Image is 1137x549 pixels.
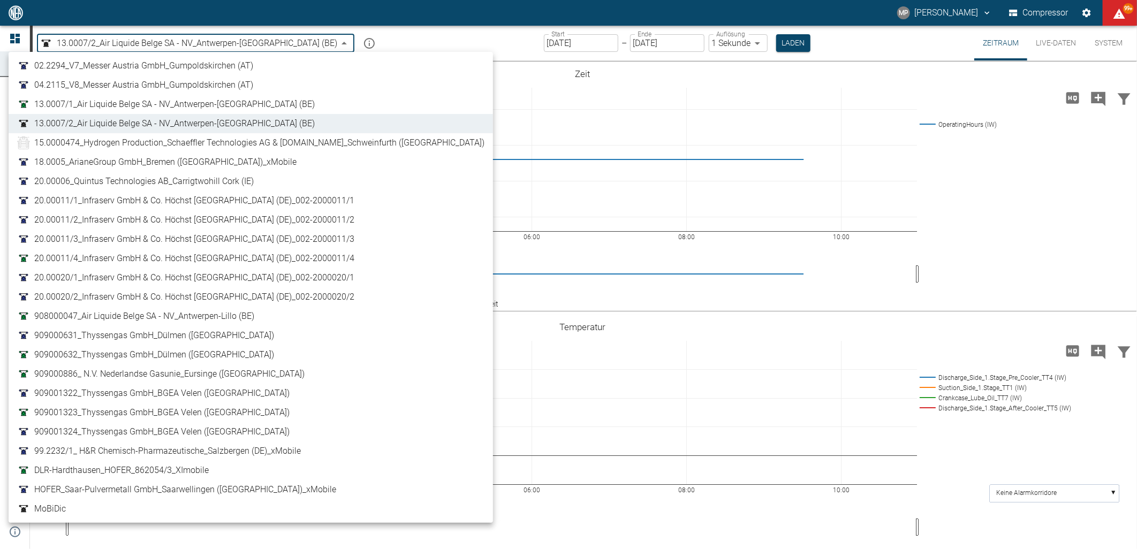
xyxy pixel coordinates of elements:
span: 909001322_Thyssengas GmbH_BGEA Velen ([GEOGRAPHIC_DATA]) [34,387,290,400]
a: 20.00020/1_Infraserv GmbH & Co. Höchst [GEOGRAPHIC_DATA] (DE)_002-2000020/1 [17,271,484,284]
a: 20.00011/2_Infraserv GmbH & Co. Höchst [GEOGRAPHIC_DATA] (DE)_002-2000011/2 [17,213,484,226]
a: 20.00006_Quintus Technologies AB_Carrigtwohill Cork (IE) [17,175,484,188]
a: DLR-Hardthausen_HOFER_862054/3_XImobile [17,464,484,477]
span: 13.0007/1_Air Liquide Belge SA - NV_Antwerpen-[GEOGRAPHIC_DATA] (BE) [34,98,315,111]
span: 20.00006_Quintus Technologies AB_Carrigtwohill Cork (IE) [34,175,254,188]
span: DLR-Hardthausen_HOFER_862054/3_XImobile [34,464,209,477]
a: 909001322_Thyssengas GmbH_BGEA Velen ([GEOGRAPHIC_DATA]) [17,387,484,400]
a: 909000632_Thyssengas GmbH_Dülmen ([GEOGRAPHIC_DATA]) [17,348,484,361]
span: 20.00011/1_Infraserv GmbH & Co. Höchst [GEOGRAPHIC_DATA] (DE)_002-2000011/1 [34,194,354,207]
a: 13.0007/1_Air Liquide Belge SA - NV_Antwerpen-[GEOGRAPHIC_DATA] (BE) [17,98,484,111]
a: 02.2294_V7_Messer Austria GmbH_Gumpoldskirchen (AT) [17,59,484,72]
span: 909000886_ N.V. Nederlandse Gasunie_Eursinge ([GEOGRAPHIC_DATA]) [34,368,305,380]
a: 20.00011/3_Infraserv GmbH & Co. Höchst [GEOGRAPHIC_DATA] (DE)_002-2000011/3 [17,233,484,246]
span: 20.00020/1_Infraserv GmbH & Co. Höchst [GEOGRAPHIC_DATA] (DE)_002-2000020/1 [34,271,354,284]
span: MoBiDic [34,502,66,515]
span: 20.00011/2_Infraserv GmbH & Co. Höchst [GEOGRAPHIC_DATA] (DE)_002-2000011/2 [34,213,354,226]
a: 13.0007/2_Air Liquide Belge SA - NV_Antwerpen-[GEOGRAPHIC_DATA] (BE) [17,117,484,130]
span: 909000632_Thyssengas GmbH_Dülmen ([GEOGRAPHIC_DATA]) [34,348,274,361]
a: 909001324_Thyssengas GmbH_BGEA Velen ([GEOGRAPHIC_DATA]) [17,425,484,438]
span: 18.0005_ArianeGroup GmbH_Bremen ([GEOGRAPHIC_DATA])_xMobile [34,156,297,169]
a: 908000047_Air Liquide Belge SA - NV_Antwerpen-Lillo (BE) [17,310,484,323]
span: 909001323_Thyssengas GmbH_BGEA Velen ([GEOGRAPHIC_DATA]) [34,406,290,419]
a: 15.0000474_Hydrogen Production_Schaeffler Technologies AG & [DOMAIN_NAME]_Schweinfurth ([GEOGRAPH... [17,136,484,149]
span: 908000047_Air Liquide Belge SA - NV_Antwerpen-Lillo (BE) [34,310,254,323]
span: 20.00020/2_Infraserv GmbH & Co. Höchst [GEOGRAPHIC_DATA] (DE)_002-2000020/2 [34,291,354,303]
span: HOFER_Saar-Pulvermetall GmbH_Saarwellingen ([GEOGRAPHIC_DATA])_xMobile [34,483,336,496]
a: HOFER_Saar-Pulvermetall GmbH_Saarwellingen ([GEOGRAPHIC_DATA])_xMobile [17,483,484,496]
span: 99.2232/1_ H&R Chemisch-Pharmazeutische_Salzbergen (DE)_xMobile [34,445,301,457]
a: 99.2232/1_ H&R Chemisch-Pharmazeutische_Salzbergen (DE)_xMobile [17,445,484,457]
span: 20.00011/3_Infraserv GmbH & Co. Höchst [GEOGRAPHIC_DATA] (DE)_002-2000011/3 [34,233,354,246]
a: 20.00020/2_Infraserv GmbH & Co. Höchst [GEOGRAPHIC_DATA] (DE)_002-2000020/2 [17,291,484,303]
span: 909001324_Thyssengas GmbH_BGEA Velen ([GEOGRAPHIC_DATA]) [34,425,290,438]
span: 13.0007/2_Air Liquide Belge SA - NV_Antwerpen-[GEOGRAPHIC_DATA] (BE) [34,117,315,130]
span: 909000631_Thyssengas GmbH_Dülmen ([GEOGRAPHIC_DATA]) [34,329,274,342]
span: 02.2294_V7_Messer Austria GmbH_Gumpoldskirchen (AT) [34,59,253,72]
a: 909001323_Thyssengas GmbH_BGEA Velen ([GEOGRAPHIC_DATA]) [17,406,484,419]
span: 15.0000474_Hydrogen Production_Schaeffler Technologies AG & [DOMAIN_NAME]_Schweinfurth ([GEOGRAPH... [34,136,484,149]
a: 20.00011/1_Infraserv GmbH & Co. Höchst [GEOGRAPHIC_DATA] (DE)_002-2000011/1 [17,194,484,207]
a: 18.0005_ArianeGroup GmbH_Bremen ([GEOGRAPHIC_DATA])_xMobile [17,156,484,169]
span: 04.2115_V8_Messer Austria GmbH_Gumpoldskirchen (AT) [34,79,253,91]
span: 20.00011/4_Infraserv GmbH & Co. Höchst [GEOGRAPHIC_DATA] (DE)_002-2000011/4 [34,252,354,265]
a: 909000886_ N.V. Nederlandse Gasunie_Eursinge ([GEOGRAPHIC_DATA]) [17,368,484,380]
a: MoBiDic [17,502,484,515]
a: 20.00011/4_Infraserv GmbH & Co. Höchst [GEOGRAPHIC_DATA] (DE)_002-2000011/4 [17,252,484,265]
a: 909000631_Thyssengas GmbH_Dülmen ([GEOGRAPHIC_DATA]) [17,329,484,342]
a: 04.2115_V8_Messer Austria GmbH_Gumpoldskirchen (AT) [17,79,484,91]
